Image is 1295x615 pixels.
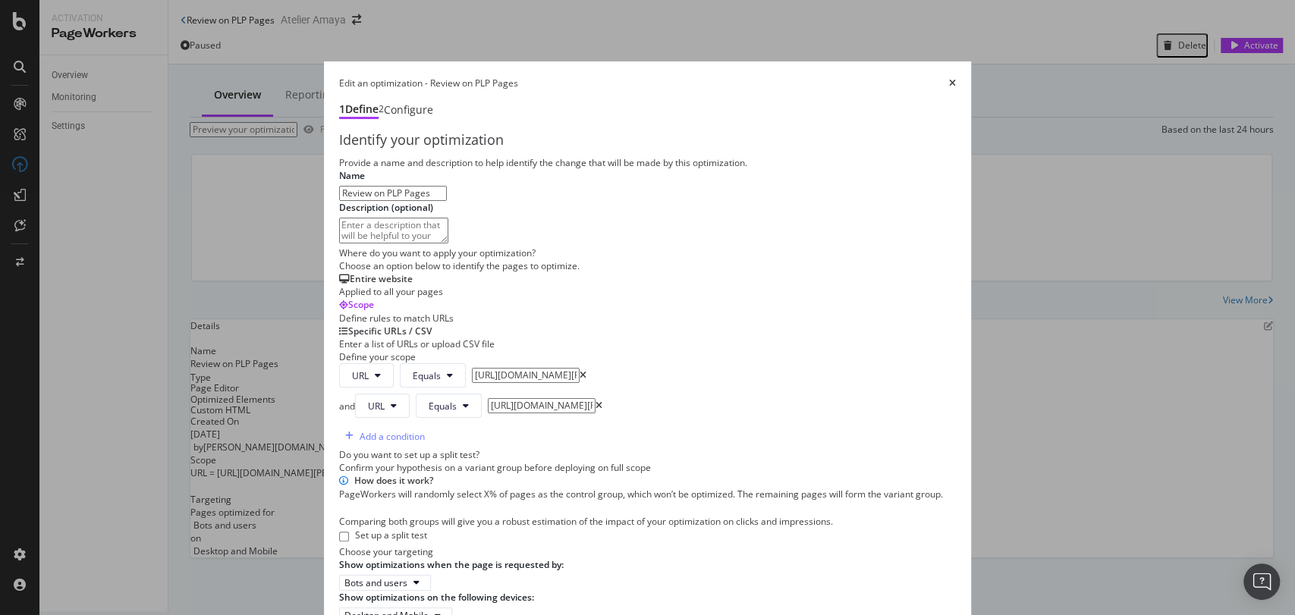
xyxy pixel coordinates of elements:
button: URL [339,363,394,388]
div: info banner [339,474,957,529]
div: Choose an option below to identify the pages to optimize. [339,259,957,272]
input: Enter an optimization name to easily find it back [339,186,447,201]
div: PageWorkers will randomly select X% of pages as the control group, which won’t be optimized. The ... [339,488,957,529]
div: Define [345,102,379,117]
div: and [339,400,355,413]
div: Enter a list of URLs or upload CSV file [339,337,957,350]
button: Bots and users [339,575,431,591]
div: times [596,401,602,410]
div: Define rules to match URLs [339,312,957,325]
div: Entire website [339,272,957,285]
div: Specific URLs / CSV [339,325,957,337]
div: Open Intercom Messenger [1243,563,1280,600]
span: URL [352,369,369,382]
div: Bots and users [344,576,407,589]
div: Applied to all your pages [339,285,957,298]
div: Set up a split test [355,529,427,544]
div: Identify your optimization [339,130,957,150]
div: times [949,77,956,89]
span: Equals [429,400,457,413]
label: Show optimizations when the page is requested by: [339,558,564,571]
label: Description (optional) [339,201,433,214]
div: Add a condition [360,430,425,443]
span: Equals [413,369,441,382]
div: Where do you want to apply your optimization? [339,246,957,259]
div: 1 [339,102,345,117]
button: Equals [416,394,482,418]
div: Define your scope [339,350,957,363]
div: Provide a name and description to help identify the change that will be made by this optimization. [339,156,957,169]
label: Show optimizations on the following devices: [339,591,534,604]
button: Add a condition [339,424,425,448]
button: URL [355,394,410,418]
div: Scope [339,298,957,311]
div: Choose your targeting [339,545,957,558]
div: Edit an optimization - Review on PLP Pages [339,77,518,89]
div: times [580,371,586,380]
div: Do you want to set up a split test? [339,448,957,461]
div: Confirm your hypothesis on a variant group before deploying on full scope [339,461,957,474]
div: Configure [384,102,433,118]
div: How does it work? [354,474,957,488]
div: 2 [379,102,384,115]
span: URL [368,400,385,413]
label: Name [339,169,365,182]
button: Equals [400,363,466,388]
